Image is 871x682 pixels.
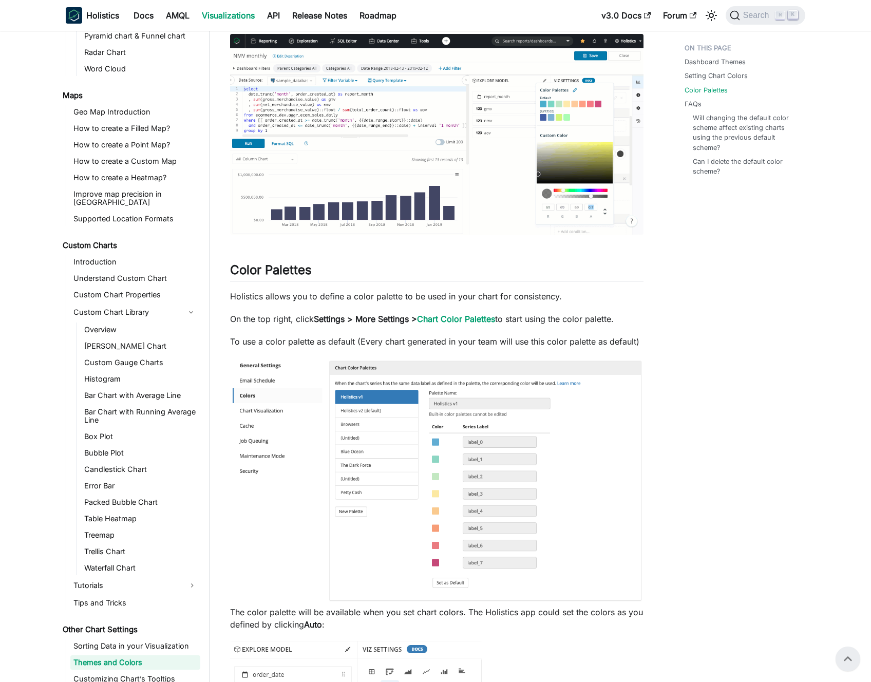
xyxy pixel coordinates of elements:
a: Release Notes [286,7,353,24]
a: Geo Map Introduction [70,105,200,119]
a: Tutorials [70,577,200,594]
a: Waterfall Chart [81,561,200,575]
a: [PERSON_NAME] Chart [81,339,200,353]
a: Chart Color Palettes [417,314,495,324]
a: Color Palettes [685,85,728,95]
a: Supported Location Formats [70,212,200,226]
a: Word Cloud [81,62,200,76]
a: How to create a Filled Map? [70,121,200,136]
a: API [261,7,286,24]
a: Bubble Plot [81,446,200,460]
a: Tips and Tricks [70,596,200,610]
a: AMQL [160,7,196,24]
a: Introduction [70,255,200,269]
kbd: K [788,10,798,20]
a: FAQs [685,99,702,109]
button: Search (Command+K) [726,6,805,25]
p: On the top right, click to start using the color palette. [230,313,643,325]
a: Roadmap [353,7,403,24]
a: Visualizations [196,7,261,24]
strong: Auto [304,619,322,630]
img: Holistics [66,7,82,24]
a: Dashboard Themes [685,57,746,67]
a: Will changing the default color scheme affect existing charts using the previous default scheme? [693,113,795,153]
a: Themes and Colors [70,655,200,670]
a: Other Chart Settings [60,622,200,637]
button: Collapse sidebar category 'Custom Chart Library' [182,304,200,320]
b: Holistics [86,9,119,22]
a: Histogram [81,372,200,386]
p: Holistics allows you to define a color palette to be used in your chart for consistency. [230,290,643,302]
a: Forum [657,7,703,24]
a: Can I delete the default color scheme? [693,157,795,176]
a: Maps [60,88,200,103]
a: Custom Gauge Charts [81,355,200,370]
a: Improve map precision in [GEOGRAPHIC_DATA] [70,187,200,210]
strong: Settings > More Settings > [314,314,495,324]
a: How to create a Custom Map [70,154,200,168]
a: Custom Charts [60,238,200,253]
button: Scroll back to top [836,647,860,671]
a: HolisticsHolistics [66,7,119,24]
a: Table Heatmap [81,511,200,526]
p: To use a color palette as default (Every chart generated in your team will use this color palette... [230,335,643,348]
nav: Docs sidebar [55,31,210,682]
a: Bar Chart with Average Line [81,388,200,403]
a: How to create a Point Map? [70,138,200,152]
p: The color palette will be available when you set chart colors. The Holistics app could set the co... [230,606,643,631]
a: Custom Chart Library [70,304,182,320]
a: Docs [127,7,160,24]
a: Sorting Data in your Visualization [70,639,200,653]
a: Radar Chart [81,45,200,60]
span: Search [740,11,775,20]
kbd: ⌘ [775,11,785,20]
a: Box Plot [81,429,200,444]
a: Error Bar [81,479,200,493]
button: Switch between dark and light mode (currently light mode) [703,7,719,24]
a: Treemap [81,528,200,542]
a: Pyramid chart & Funnel chart [81,29,200,43]
h2: Color Palettes [230,262,643,282]
a: Overview [81,323,200,337]
a: Candlestick Chart [81,462,200,477]
a: Custom Chart Properties [70,288,200,302]
a: Bar Chart with Running Average Line [81,405,200,427]
a: v3.0 Docs [595,7,657,24]
a: How to create a Heatmap? [70,170,200,185]
a: Understand Custom Chart [70,271,200,286]
a: Setting Chart Colors [685,71,748,81]
a: Packed Bubble Chart [81,495,200,509]
a: Trellis Chart [81,544,200,559]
